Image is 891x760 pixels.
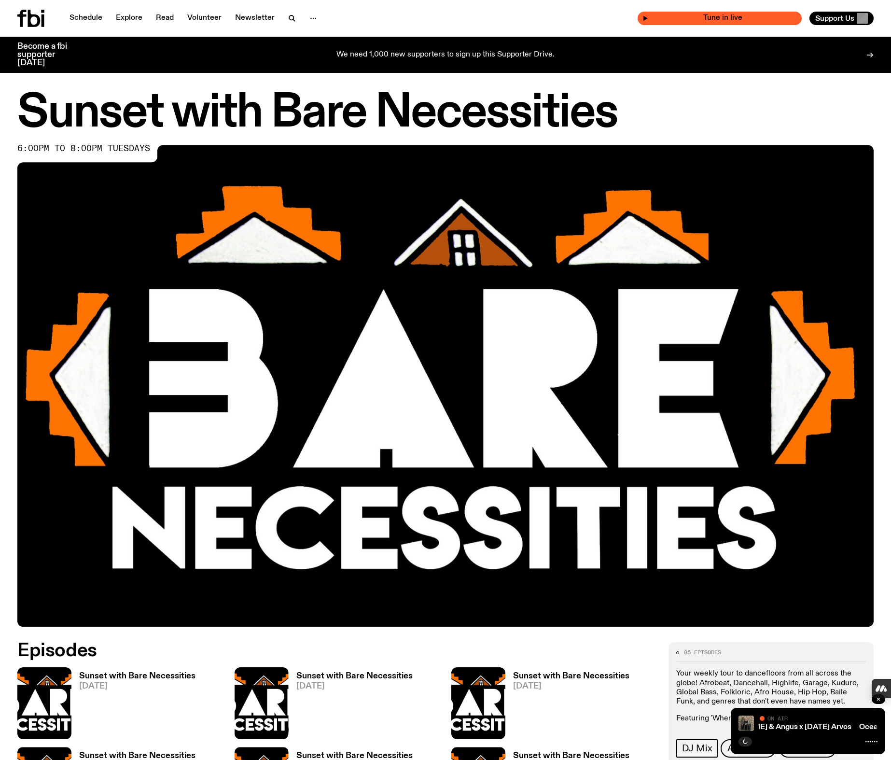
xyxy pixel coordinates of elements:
[17,42,79,67] h3: Become a fbi supporter [DATE]
[181,12,227,25] a: Volunteer
[679,723,851,731] a: Ocean [PERSON_NAME] & Angus x [DATE] Arvos
[17,667,71,739] img: Bare Necessities
[64,12,108,25] a: Schedule
[684,650,721,655] span: 85 episodes
[513,672,629,680] h3: Sunset with Bare Necessities
[289,672,413,739] a: Sunset with Bare Necessities[DATE]
[79,682,195,690] span: [DATE]
[229,12,280,25] a: Newsletter
[79,672,195,680] h3: Sunset with Bare Necessities
[296,752,413,760] h3: Sunset with Bare Necessities
[296,672,413,680] h3: Sunset with Bare Necessities
[767,715,788,721] span: On Air
[648,14,797,22] span: Tune in live
[71,672,195,739] a: Sunset with Bare Necessities[DATE]
[17,145,874,627] img: Bare Necessities
[17,145,150,153] span: 6:00pm to 8:00pm tuesdays
[809,12,874,25] button: Support Us
[676,714,866,723] p: Featuring 'Where In The World' & 'Pick of the week'
[296,682,413,690] span: [DATE]
[676,739,718,758] a: DJ Mix
[235,667,289,739] img: Bare Necessities
[682,743,712,754] span: DJ Mix
[727,743,769,754] span: Afrobeats
[79,752,195,760] h3: Sunset with Bare Necessities
[638,12,802,25] button: On AirOcean [PERSON_NAME] & Angus x [DATE] ArvosOcean [PERSON_NAME] & Angus x [DATE] ArvosTune in...
[513,682,629,690] span: [DATE]
[110,12,148,25] a: Explore
[815,14,854,23] span: Support Us
[451,667,505,739] img: Bare Necessities
[150,12,180,25] a: Read
[505,672,629,739] a: Sunset with Bare Necessities[DATE]
[336,51,555,59] p: We need 1,000 new supporters to sign up this Supporter Drive.
[17,642,585,660] h2: Episodes
[17,92,874,135] h1: Sunset with Bare Necessities
[676,669,866,706] p: Your weekly tour to dancefloors from all across the globe! Afrobeat, Dancehall, Highlife, Garage,...
[513,752,629,760] h3: Sunset with Bare Necessities
[721,739,776,758] a: Afrobeats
